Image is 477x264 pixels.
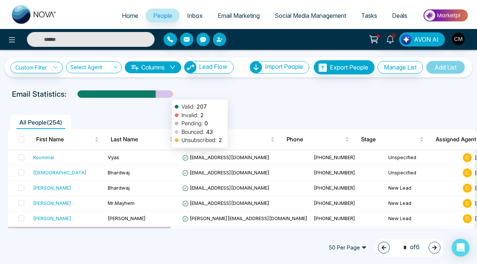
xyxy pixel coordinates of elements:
img: Lead Flow [401,34,411,45]
span: [PHONE_NUMBER] [314,170,355,176]
td: New Lead [385,211,460,226]
a: Tasks [354,9,385,23]
span: Bhardwaj [108,170,130,176]
span: of 6 [399,242,420,252]
span: [EMAIL_ADDRESS][DOMAIN_NAME] [182,154,269,160]
img: Market-place.gif [418,7,473,24]
span: Mr.Mayhem [108,200,135,206]
span: [PHONE_NUMBER] [314,185,355,191]
div: [DEMOGRAPHIC_DATA] [33,169,86,176]
span: down [170,64,176,70]
span: Import People [265,63,303,70]
a: Custom Filter [10,62,63,73]
span: Stage [361,135,418,144]
a: Email Marketing [210,9,267,23]
th: First Name [30,129,105,150]
div: [PERSON_NAME] [33,184,71,191]
span: C [463,168,472,177]
a: People [146,9,180,23]
span: Inbox [187,12,203,19]
a: Social Media Management [267,9,354,23]
span: Social Media Management [275,12,346,19]
img: User Avatar [452,33,465,45]
th: Last Name [105,129,179,150]
span: Email Marketing [218,12,260,19]
span: [PERSON_NAME] [108,215,146,221]
span: C [463,153,472,162]
span: [PHONE_NUMBER] [314,215,355,221]
span: Export People [330,64,368,71]
span: Tasks [361,12,377,19]
span: C [463,184,472,193]
a: Deals [385,9,415,23]
button: Lead Flow [184,61,234,74]
span: Bhardwaj [108,185,130,191]
div: [PERSON_NAME] [33,215,71,222]
td: Unspecified [385,150,460,165]
a: Lead FlowLead Flow [181,61,234,74]
th: Stage [355,129,430,150]
div: Koommal [33,154,54,161]
button: Columnsdown [125,61,181,73]
img: Lead Flow [184,61,196,73]
button: Export People [314,60,375,74]
div: Open Intercom Messenger [452,239,470,257]
th: Phone [281,129,355,150]
img: Nova CRM Logo [12,5,57,24]
td: Unspecified [385,165,460,181]
td: New Lead [385,226,460,242]
td: New Lead [385,181,460,196]
a: Inbox [180,9,210,23]
p: Email Statistics: [12,88,66,100]
span: People [153,12,172,19]
div: [PERSON_NAME] [33,199,71,207]
span: Deals [392,12,407,19]
span: Phone [287,135,344,144]
button: Manage List [378,61,423,74]
span: First Name [36,135,93,144]
th: Email [179,129,281,150]
span: 50 Per Page [323,242,372,254]
span: 2 [390,32,397,39]
span: [EMAIL_ADDRESS][DOMAIN_NAME] [182,170,269,176]
span: C [463,214,472,223]
span: Last Name [111,135,168,144]
span: Home [122,12,138,19]
span: [EMAIL_ADDRESS][DOMAIN_NAME] [182,185,269,191]
span: C [463,199,472,208]
span: Email [185,135,269,144]
span: [PERSON_NAME][EMAIL_ADDRESS][DOMAIN_NAME] [182,215,307,221]
span: Lead Flow [199,63,227,70]
span: AVON AI [414,35,439,44]
a: Home [114,9,146,23]
span: All People ( 254 ) [16,119,65,126]
td: New Lead [385,196,460,211]
span: [PHONE_NUMBER] [314,200,355,206]
button: AVON AI [399,32,445,46]
span: [PHONE_NUMBER] [314,154,355,160]
a: 2 [381,32,399,45]
span: Vyas [108,154,119,160]
span: [EMAIL_ADDRESS][DOMAIN_NAME] [182,200,269,206]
